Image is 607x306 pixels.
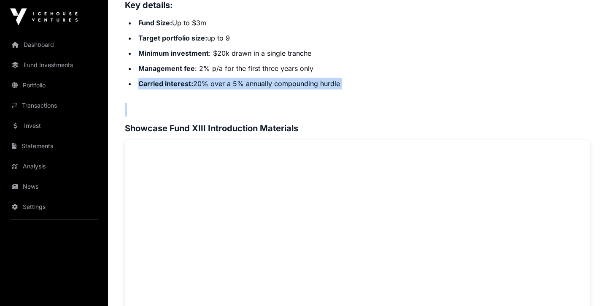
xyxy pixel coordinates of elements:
[138,64,195,73] strong: Management fee
[10,8,78,25] img: Icehouse Ventures Logo
[7,76,101,95] a: Portfolio
[7,35,101,54] a: Dashboard
[136,62,590,74] li: : 2% p/a for the first three years only
[7,116,101,135] a: Invest
[136,47,590,59] li: : $20k drawn in a single tranche
[7,96,101,115] a: Transactions
[136,32,590,44] li: up to 9
[138,49,209,57] strong: Minimum investment
[7,198,101,216] a: Settings
[138,19,172,27] strong: Fund Size:
[565,265,607,306] iframe: Chat Widget
[7,56,101,74] a: Fund Investments
[138,79,193,88] strong: Carried interest:
[7,157,101,176] a: Analysis
[7,177,101,196] a: News
[138,34,207,42] strong: Target portfolio size:
[125,122,590,135] h3: Showcase Fund XIII Introduction Materials
[7,137,101,155] a: Statements
[136,17,590,29] li: Up to $3m
[136,78,590,89] li: 20% over a 5% annually compounding hurdle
